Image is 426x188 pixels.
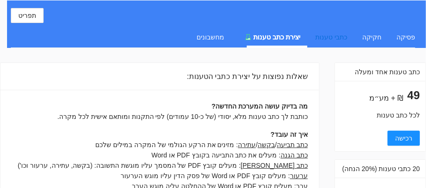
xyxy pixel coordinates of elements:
span: 49 [407,89,420,102]
div: כתב טענות אחד ומעלה [341,63,420,81]
span: רכישה [395,133,412,143]
b: מה בדיוק עושה המערכת החדשה? [212,102,308,110]
div: : מעלים את כתב התביעה בקובץ PDF או Word [12,150,308,160]
span: experiment [245,34,251,40]
b: איך זה עובד? [271,131,308,138]
div: / / : מזינים את הרקע הגולמי של המקרה במילים שלכם [12,140,308,150]
div: כתבי טענות [315,32,347,42]
button: תפריט [11,8,44,23]
div: פסיקה [396,32,415,42]
div: מחשבונים [197,32,224,42]
u: עתירה [238,141,256,149]
u: ערעור [290,172,308,180]
span: יצירת כתב טענות [253,33,300,41]
u: כתב הגנה [281,151,308,159]
u: בקשה [258,141,275,149]
div: 20 כתבי טענות (20% הנחה) [341,160,420,178]
div: כותבת לך כתב טענות מלא, יסודי (של כ-10 עמודים) לפי התקנות ומותאם אישית לכל מקרה. [12,111,308,122]
div: שאלות נפוצות על יצירת כתבי הטענות: [12,63,308,90]
div: : מעלים קובץ PDF או Word של פסק הדין עליו מוגש הערעור [12,171,308,181]
span: תפריט [18,10,36,21]
div: חקיקה [362,32,381,42]
div: לכל כתב טענות [341,110,420,120]
u: כתב תביעה [277,141,308,149]
div: : מעלים קובץ PDF של המסמך עליו מוגשת התשובה: (בקשה, עתירה, ערעור וכו') [12,160,308,171]
span: ₪ + מע״מ [369,94,403,102]
button: רכישה [388,131,420,146]
u: כתב [PERSON_NAME] [241,162,308,169]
